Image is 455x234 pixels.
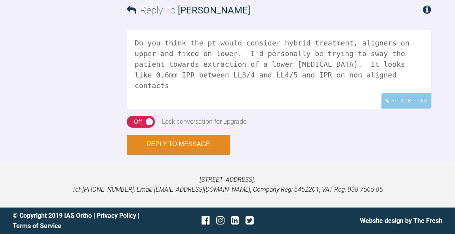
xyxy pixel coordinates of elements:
a: Terms of Service [13,222,61,230]
p: [STREET_ADDRESS]. Tel: [PHONE_NUMBER], Email: [EMAIL_ADDRESS][DOMAIN_NAME], Company Reg: 6452201,... [13,175,442,195]
a: Website design by The Fresh [360,217,442,225]
div: Lock conversation for upgrade [162,117,246,127]
textarea: Do you think the pt would consider hybrid treatment, aligners on upper and fixed on lower. I'd pe... [127,30,431,109]
div: Off [134,117,142,127]
div: Attach Files [381,93,431,109]
a: Privacy Policy [97,212,136,219]
div: © Copyright 2019 IAS Ortho | | [13,211,156,231]
span: [PERSON_NAME] [178,5,250,16]
button: Reply to Message [127,135,230,154]
h3: Reply To [127,3,250,18]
